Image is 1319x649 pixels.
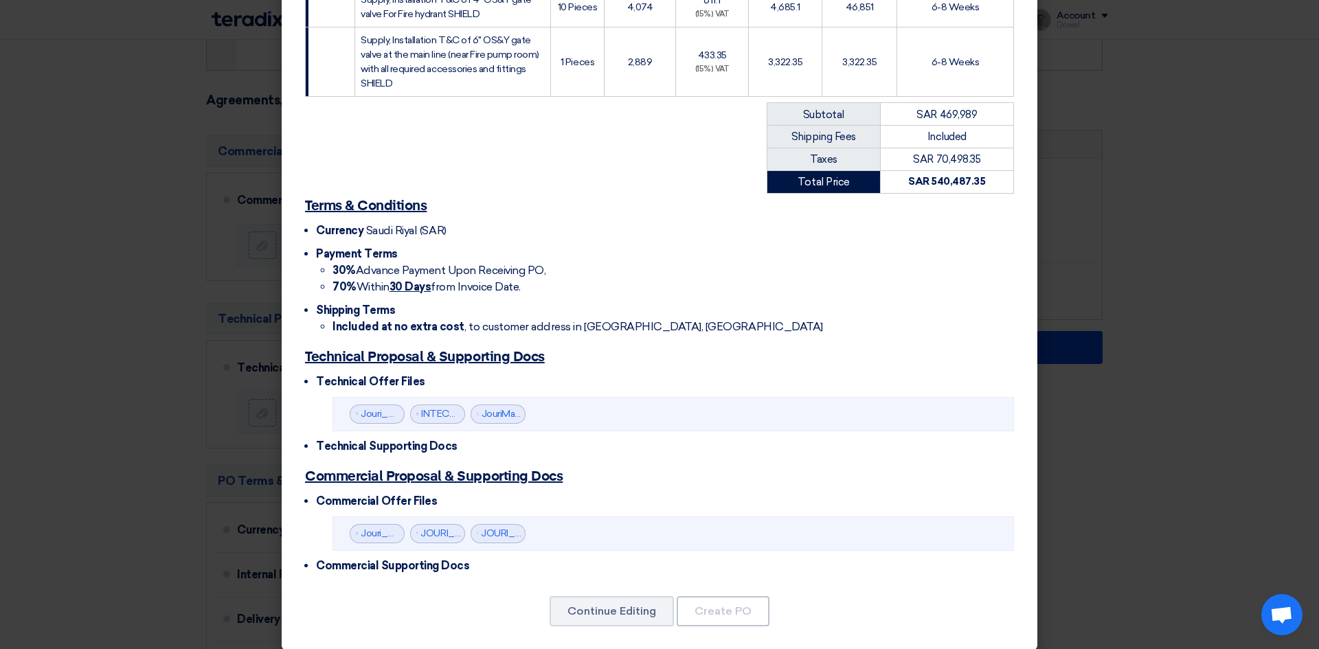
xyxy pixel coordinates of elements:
[305,350,545,364] font: Technical Proposal & Supporting Docs
[361,527,540,539] a: Jouri_MallInjaz_Offer_1757331520188.pdf
[810,153,837,166] font: Taxes
[316,304,395,317] font: Shipping Terms
[768,56,802,68] font: 3,322.35
[316,375,425,388] font: Technical Offer Files
[1261,594,1303,635] div: Open chat
[791,130,856,143] font: Shipping Fees
[695,604,752,617] font: Create PO
[558,1,598,13] font: 10 Pieces
[316,494,437,508] font: Commercial Offer Files
[927,130,967,143] font: Included
[420,527,657,539] a: JOURI_MALLINJAZ_OFFERREV__1758193464241.pdf
[332,320,464,333] font: Included at no extra cost
[361,408,524,420] a: Jouri_Mall_BOQ_1757331560098.pdf
[846,1,874,13] font: 46,851
[698,49,727,61] font: 433.35
[913,153,980,166] font: SAR 70,498.35
[357,280,390,293] font: Within
[550,596,674,626] button: Continue Editing
[316,224,363,237] font: Currency
[677,596,769,626] button: Create PO
[627,1,653,13] font: 4,074
[305,199,427,213] font: Terms & Conditions
[932,56,980,68] font: 6-8 Weeks
[803,109,844,121] font: Subtotal
[431,280,520,293] font: from Invoice Date.
[567,604,656,617] font: Continue Editing
[628,56,653,68] font: 2,889
[421,408,604,420] a: INTEC_profile_comp_1757331571079.pdf
[316,440,458,453] font: Technical Supporting Docs
[316,559,470,572] font: Commercial Supporting Docs
[361,34,539,89] font: Supply, Installation T&C of 6" OS&Y gate valve at the main line (near Fire pump room) with all re...
[481,527,720,539] a: JOURI_MALLINJAZ_OFFERREV__1758199668077.pdf
[305,470,563,483] font: Commercial Proposal & Supporting Docs
[932,1,980,13] font: 6-8 Weeks
[908,175,985,187] font: SAR 540,487.35
[842,56,877,68] font: 3,322.35
[916,109,977,121] font: SAR 469,989
[770,1,800,13] font: 4,685.1
[695,10,730,19] font: (15%) VAT
[695,65,730,73] font: (15%) VAT
[561,56,594,68] font: 1 Pieces
[798,176,850,188] font: Total Price
[356,264,546,277] font: Advance Payment Upon Receiving PO,
[332,264,356,277] font: 30%
[366,224,447,237] font: Saudi Riyal (SAR)
[316,247,398,260] font: Payment Terms
[390,280,431,293] font: 30 Days
[332,280,357,293] font: 70%
[482,408,703,420] a: JouriMallmethodofstatement_1757333060992.pdf
[464,320,823,333] font: , to customer address in [GEOGRAPHIC_DATA], [GEOGRAPHIC_DATA]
